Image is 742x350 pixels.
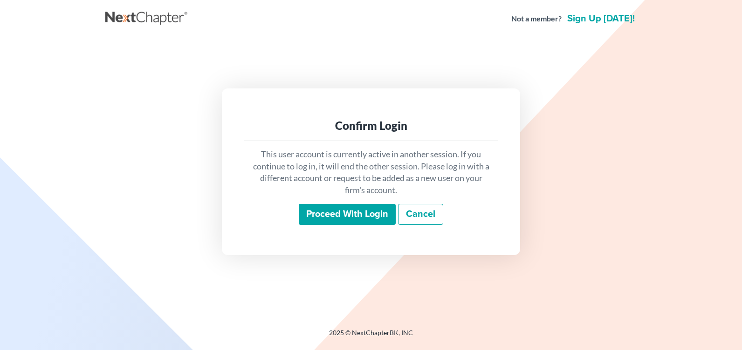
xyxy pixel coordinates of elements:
a: Cancel [398,204,443,225]
input: Proceed with login [299,204,396,225]
p: This user account is currently active in another session. If you continue to log in, it will end ... [252,148,490,196]
a: Sign up [DATE]! [565,14,637,23]
div: Confirm Login [252,118,490,133]
strong: Not a member? [511,13,562,24]
div: 2025 © NextChapterBK, INC [105,328,637,345]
